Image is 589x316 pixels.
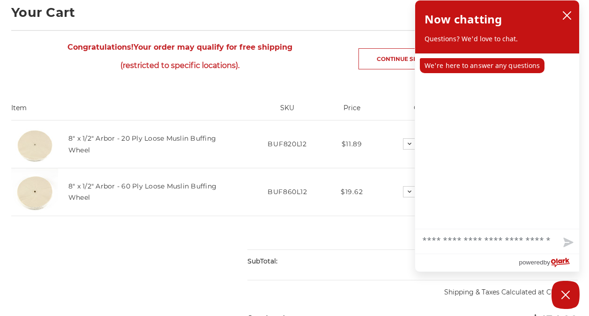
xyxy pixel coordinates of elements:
span: $19.62 [341,188,363,196]
h2: Now chatting [425,10,502,29]
span: BUF820L12 [268,140,306,148]
th: Item [11,103,246,120]
span: (restricted to specific locations). [11,56,349,75]
th: Quantity [375,103,482,120]
img: 8" x 1/2" x 20 ply loose cotton buffing wheel [11,121,58,168]
p: Questions? We'd love to chat. [425,34,570,44]
span: $11.89 [342,140,362,148]
a: 8" x 1/2" Arbor - 60 Ply Loose Muslin Buffing Wheel [68,182,216,202]
strong: Congratulations! [67,43,134,52]
span: by [544,256,550,268]
th: Price [328,103,375,120]
div: SubTotal: [247,250,413,273]
button: close chatbox [559,8,574,23]
p: Shipping & Taxes Calculated at Checkout [247,280,578,297]
span: BUF860L12 [268,188,307,196]
a: Continue Shopping [358,48,461,69]
span: Your order may qualify for free shipping [11,38,349,75]
a: Powered by Olark [519,254,579,271]
img: 8" x 1/2" Arbor extra thick Loose Muslin Buffing Wheel [11,168,58,215]
div: chat [415,53,579,229]
th: SKU [246,103,328,120]
h1: Your Cart [11,6,578,19]
a: 8" x 1/2" Arbor - 20 Ply Loose Muslin Buffing Wheel [68,134,216,154]
button: Send message [556,232,579,254]
button: Close Chatbox [552,281,580,309]
span: powered [519,256,543,268]
p: We're here to answer any questions [420,58,544,73]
